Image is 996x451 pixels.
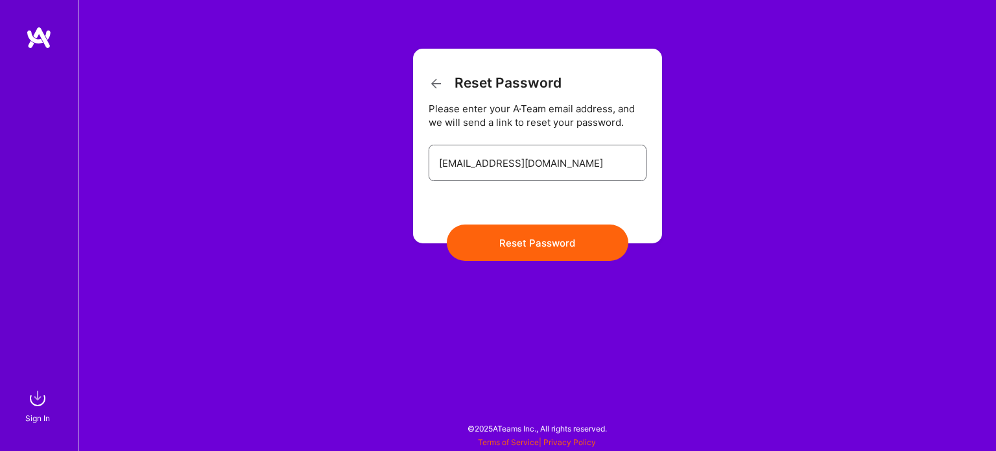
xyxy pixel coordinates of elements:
[478,437,596,447] span: |
[439,147,636,180] input: Email...
[429,76,444,91] i: icon ArrowBack
[429,75,562,91] h3: Reset Password
[543,437,596,447] a: Privacy Policy
[27,385,51,425] a: sign inSign In
[78,412,996,445] div: © 2025 ATeams Inc., All rights reserved.
[429,102,646,129] div: Please enter your A·Team email address, and we will send a link to reset your password.
[26,26,52,49] img: logo
[25,385,51,411] img: sign in
[478,437,539,447] a: Terms of Service
[25,411,50,425] div: Sign In
[447,225,628,261] button: Reset Password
